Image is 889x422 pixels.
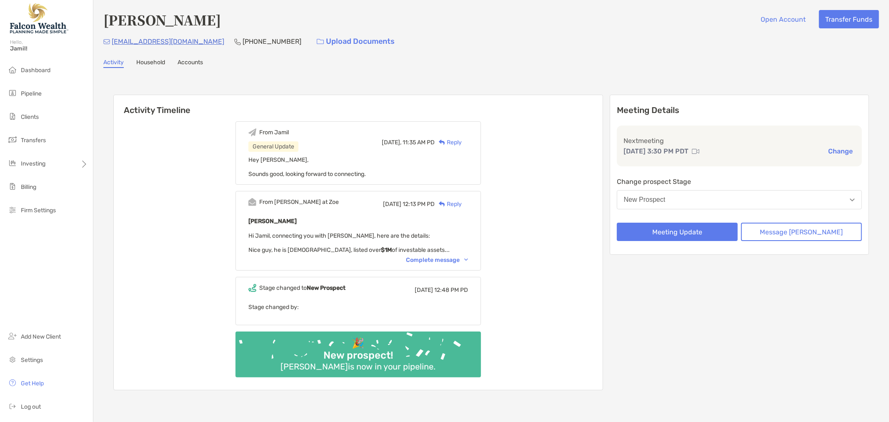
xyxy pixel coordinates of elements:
[8,331,18,341] img: add_new_client icon
[617,105,862,116] p: Meeting Details
[382,139,401,146] span: [DATE],
[259,198,339,206] div: From [PERSON_NAME] at Zoe
[21,403,41,410] span: Log out
[21,380,44,387] span: Get Help
[8,111,18,121] img: clients icon
[248,156,366,178] span: Hey [PERSON_NAME], Sounds good, looking forward to connecting.
[435,200,462,208] div: Reply
[617,223,738,241] button: Meeting Update
[10,3,68,33] img: Falcon Wealth Planning Logo
[317,39,324,45] img: button icon
[403,201,435,208] span: 12:13 PM PD
[439,201,445,207] img: Reply icon
[259,129,289,136] div: From Jamil
[21,90,42,97] span: Pipeline
[383,201,401,208] span: [DATE]
[277,362,439,372] div: [PERSON_NAME] is now in your pipeline.
[21,207,56,214] span: Firm Settings
[248,141,298,152] div: General Update
[617,190,862,209] button: New Prospect
[624,146,689,156] p: [DATE] 3:30 PM PDT
[248,302,468,312] p: Stage changed by:
[248,198,256,206] img: Event icon
[248,218,297,225] b: [PERSON_NAME]
[434,286,468,294] span: 12:48 PM PD
[8,158,18,168] img: investing icon
[819,10,879,28] button: Transfer Funds
[754,10,812,28] button: Open Account
[243,36,301,47] p: [PHONE_NUMBER]
[826,147,855,156] button: Change
[259,284,346,291] div: Stage changed to
[435,138,462,147] div: Reply
[248,284,256,292] img: Event icon
[624,196,666,203] div: New Prospect
[8,65,18,75] img: dashboard icon
[248,232,450,254] span: Hi Jamil, connecting you with [PERSON_NAME], here are the details: Nice guy, he is [DEMOGRAPHIC_D...
[103,59,124,68] a: Activity
[403,139,435,146] span: 11:35 AM PD
[415,286,433,294] span: [DATE]
[311,33,400,50] a: Upload Documents
[741,223,862,241] button: Message [PERSON_NAME]
[8,181,18,191] img: billing icon
[8,88,18,98] img: pipeline icon
[320,349,396,362] div: New prospect!
[464,259,468,261] img: Chevron icon
[692,148,699,155] img: communication type
[8,205,18,215] img: firm-settings icon
[8,378,18,388] img: get-help icon
[235,332,481,370] img: Confetti
[21,113,39,121] span: Clients
[112,36,224,47] p: [EMAIL_ADDRESS][DOMAIN_NAME]
[178,59,203,68] a: Accounts
[21,183,36,191] span: Billing
[21,137,46,144] span: Transfers
[850,198,855,201] img: Open dropdown arrow
[234,38,241,45] img: Phone Icon
[248,128,256,136] img: Event icon
[103,10,221,29] h4: [PERSON_NAME]
[624,136,855,146] p: Next meeting
[406,256,468,264] div: Complete message
[21,67,50,74] span: Dashboard
[617,176,862,187] p: Change prospect Stage
[348,337,368,349] div: 🎉
[21,357,43,364] span: Settings
[439,140,445,145] img: Reply icon
[8,401,18,411] img: logout icon
[8,135,18,145] img: transfers icon
[307,284,346,291] b: New Prospect
[21,333,61,340] span: Add New Client
[103,39,110,44] img: Email Icon
[21,160,45,167] span: Investing
[381,246,392,254] strong: $1M
[8,354,18,364] img: settings icon
[10,45,88,52] span: Jamil!
[114,95,603,115] h6: Activity Timeline
[136,59,165,68] a: Household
